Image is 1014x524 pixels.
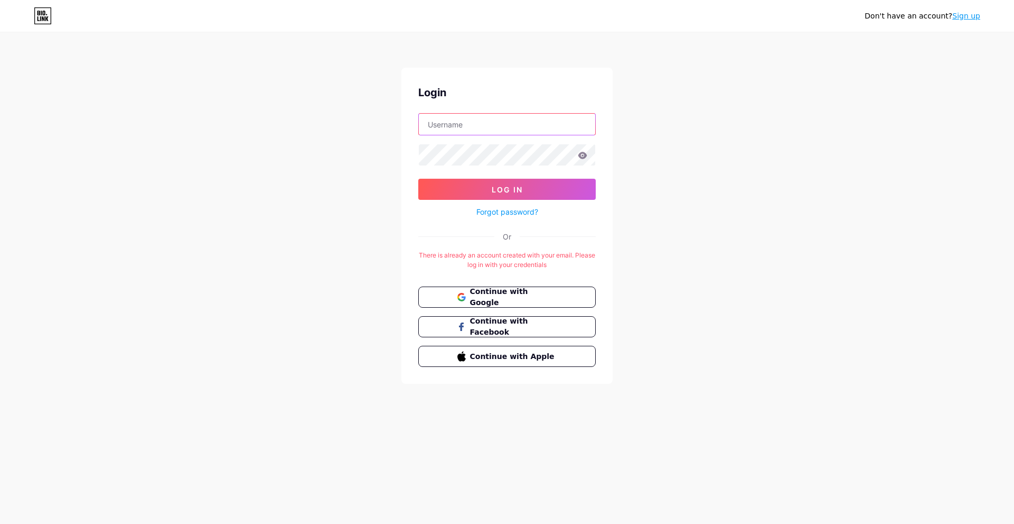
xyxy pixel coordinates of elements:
[470,351,557,362] span: Continue with Apple
[418,316,596,337] button: Continue with Facebook
[419,114,595,135] input: Username
[470,316,557,338] span: Continue with Facebook
[418,346,596,367] button: Continue with Apple
[470,286,557,308] span: Continue with Google
[952,12,980,20] a: Sign up
[418,251,596,270] div: There is already an account created with your email. Please log in with your credentials
[865,11,980,22] div: Don't have an account?
[418,287,596,308] button: Continue with Google
[492,185,523,194] span: Log In
[418,85,596,100] div: Login
[503,231,511,242] div: Or
[476,206,538,217] a: Forgot password?
[418,179,596,200] button: Log In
